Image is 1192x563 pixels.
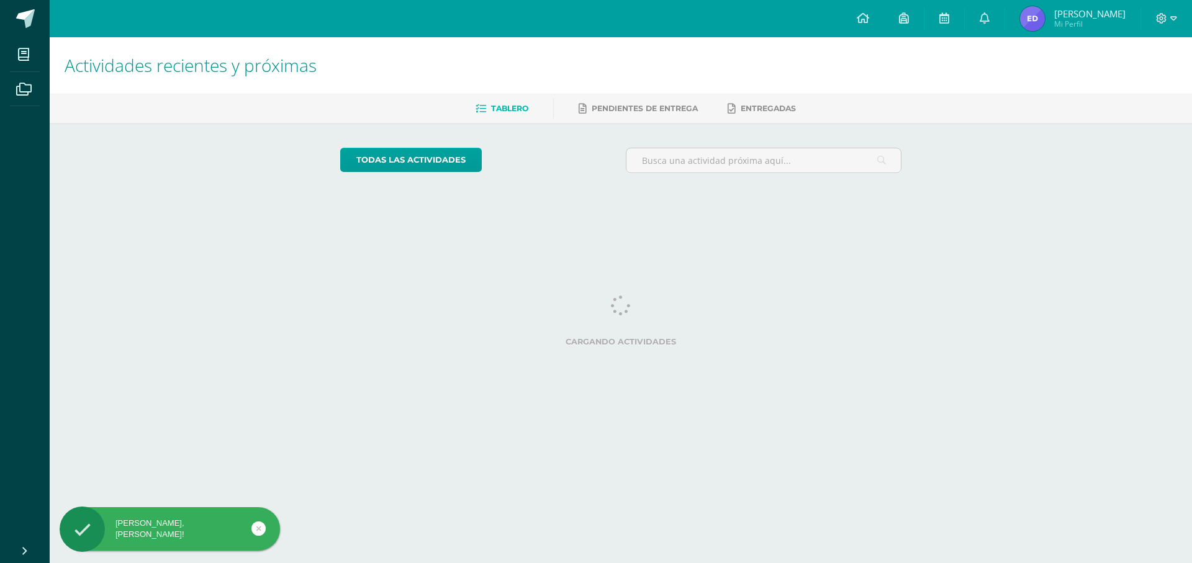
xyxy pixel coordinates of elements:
[626,148,901,173] input: Busca una actividad próxima aquí...
[491,104,528,113] span: Tablero
[1020,6,1045,31] img: 3cab13551e4ea37b7701707039aedd66.png
[1054,7,1126,20] span: [PERSON_NAME]
[579,99,698,119] a: Pendientes de entrega
[60,518,280,540] div: [PERSON_NAME], [PERSON_NAME]!
[340,337,902,346] label: Cargando actividades
[340,148,482,172] a: todas las Actividades
[1054,19,1126,29] span: Mi Perfil
[592,104,698,113] span: Pendientes de entrega
[65,53,317,77] span: Actividades recientes y próximas
[728,99,796,119] a: Entregadas
[476,99,528,119] a: Tablero
[741,104,796,113] span: Entregadas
